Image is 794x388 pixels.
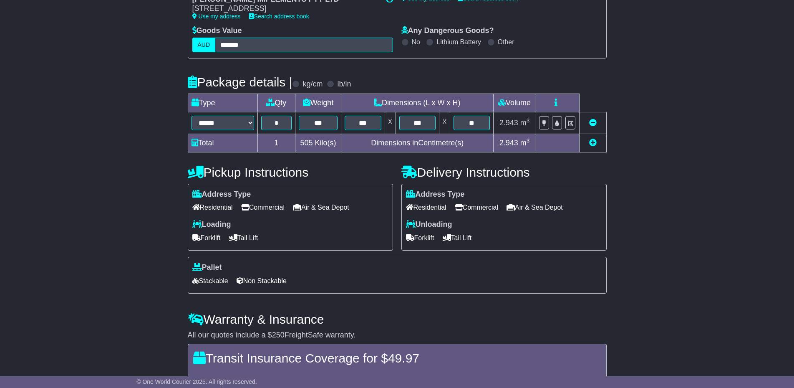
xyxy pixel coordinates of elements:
h4: Pickup Instructions [188,165,393,179]
td: x [385,112,396,134]
td: Dimensions in Centimetre(s) [341,134,494,152]
span: Stackable [192,274,228,287]
label: Pallet [192,263,222,272]
a: Search address book [249,13,309,20]
span: m [520,139,530,147]
span: Forklift [406,231,434,244]
td: Weight [295,94,341,112]
sup: 3 [527,137,530,144]
label: Address Type [192,190,251,199]
span: 505 [300,139,313,147]
span: Commercial [455,201,498,214]
td: Dimensions (L x W x H) [341,94,494,112]
span: Residential [406,201,446,214]
span: Residential [192,201,233,214]
span: Air & Sea Depot [293,201,349,214]
h4: Transit Insurance Coverage for $ [193,351,601,365]
label: AUD [192,38,216,52]
span: Air & Sea Depot [507,201,563,214]
label: kg/cm [302,80,323,89]
span: 2.943 [499,139,518,147]
td: Type [188,94,257,112]
h4: Delivery Instructions [401,165,607,179]
h4: Package details | [188,75,292,89]
label: Lithium Battery [436,38,481,46]
label: Goods Value [192,26,242,36]
span: 250 [272,331,285,339]
label: No [412,38,420,46]
span: Forklift [192,231,221,244]
h4: Warranty & Insurance [188,312,607,326]
td: Volume [494,94,535,112]
div: All our quotes include a $ FreightSafe warranty. [188,331,607,340]
td: Qty [257,94,295,112]
label: Other [498,38,514,46]
td: 1 [257,134,295,152]
span: Tail Lift [229,231,258,244]
span: Tail Lift [443,231,472,244]
td: x [439,112,450,134]
label: Any Dangerous Goods? [401,26,494,36]
a: Use my address [192,13,241,20]
label: Address Type [406,190,465,199]
a: Add new item [589,139,597,147]
span: 2.943 [499,119,518,127]
span: m [520,119,530,127]
td: Kilo(s) [295,134,341,152]
label: Unloading [406,220,452,229]
span: Commercial [241,201,285,214]
a: Remove this item [589,119,597,127]
sup: 3 [527,117,530,124]
span: 49.97 [388,351,419,365]
label: lb/in [337,80,351,89]
span: Non Stackable [237,274,287,287]
td: Total [188,134,257,152]
span: © One World Courier 2025. All rights reserved. [136,378,257,385]
label: Loading [192,220,231,229]
div: [STREET_ADDRESS] [192,4,378,13]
